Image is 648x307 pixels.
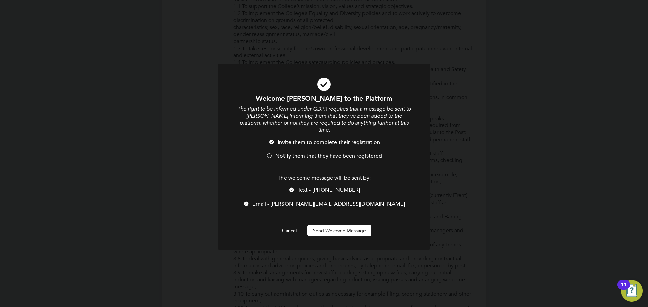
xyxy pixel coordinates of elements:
h1: Welcome [PERSON_NAME] to the Platform [236,94,412,103]
p: The welcome message will be sent by: [236,175,412,182]
button: Cancel [277,225,302,236]
span: Notify them that they have been registered [275,153,382,159]
span: Email - [PERSON_NAME][EMAIL_ADDRESS][DOMAIN_NAME] [252,201,405,207]
div: 11 [621,285,627,294]
span: Invite them to complete their registration [278,139,380,146]
i: The right to be informed under GDPR requires that a message be sent to [PERSON_NAME] informing th... [237,105,411,133]
button: Open Resource Center, 11 new notifications [621,280,643,302]
span: Text - [PHONE_NUMBER] [298,187,360,193]
button: Send Welcome Message [307,225,371,236]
